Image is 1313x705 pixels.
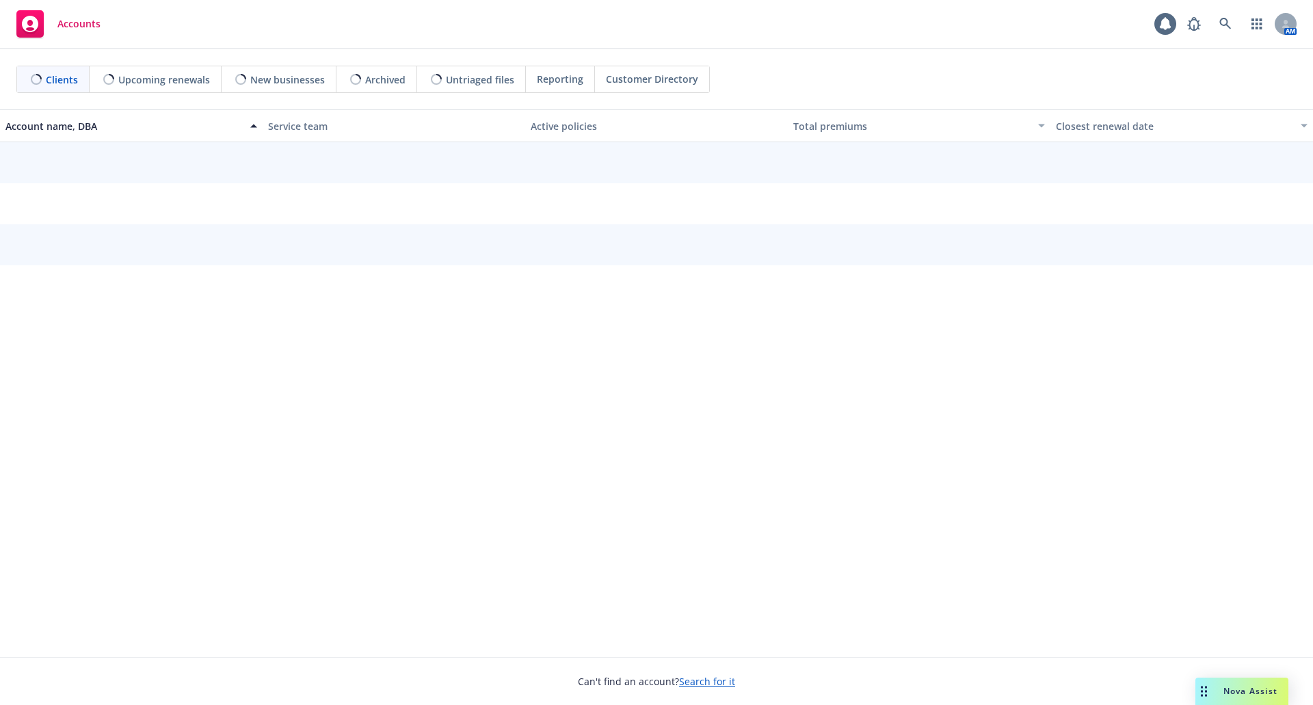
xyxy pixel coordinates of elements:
a: Search for it [679,675,735,688]
span: New businesses [250,72,325,87]
span: Upcoming renewals [118,72,210,87]
div: Account name, DBA [5,119,242,133]
button: Total premiums [788,109,1050,142]
div: Drag to move [1195,678,1212,705]
a: Report a Bug [1180,10,1208,38]
button: Service team [263,109,525,142]
a: Switch app [1243,10,1271,38]
a: Search [1212,10,1239,38]
span: Clients [46,72,78,87]
span: Can't find an account? [578,674,735,689]
div: Total premiums [793,119,1030,133]
span: Customer Directory [606,72,698,86]
a: Accounts [11,5,106,43]
span: Untriaged files [446,72,514,87]
span: Reporting [537,72,583,86]
span: Archived [365,72,406,87]
div: Active policies [531,119,782,133]
div: Service team [268,119,520,133]
button: Active policies [525,109,788,142]
div: Closest renewal date [1056,119,1292,133]
span: Nova Assist [1223,685,1277,697]
button: Nova Assist [1195,678,1288,705]
button: Closest renewal date [1050,109,1313,142]
span: Accounts [57,18,101,29]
